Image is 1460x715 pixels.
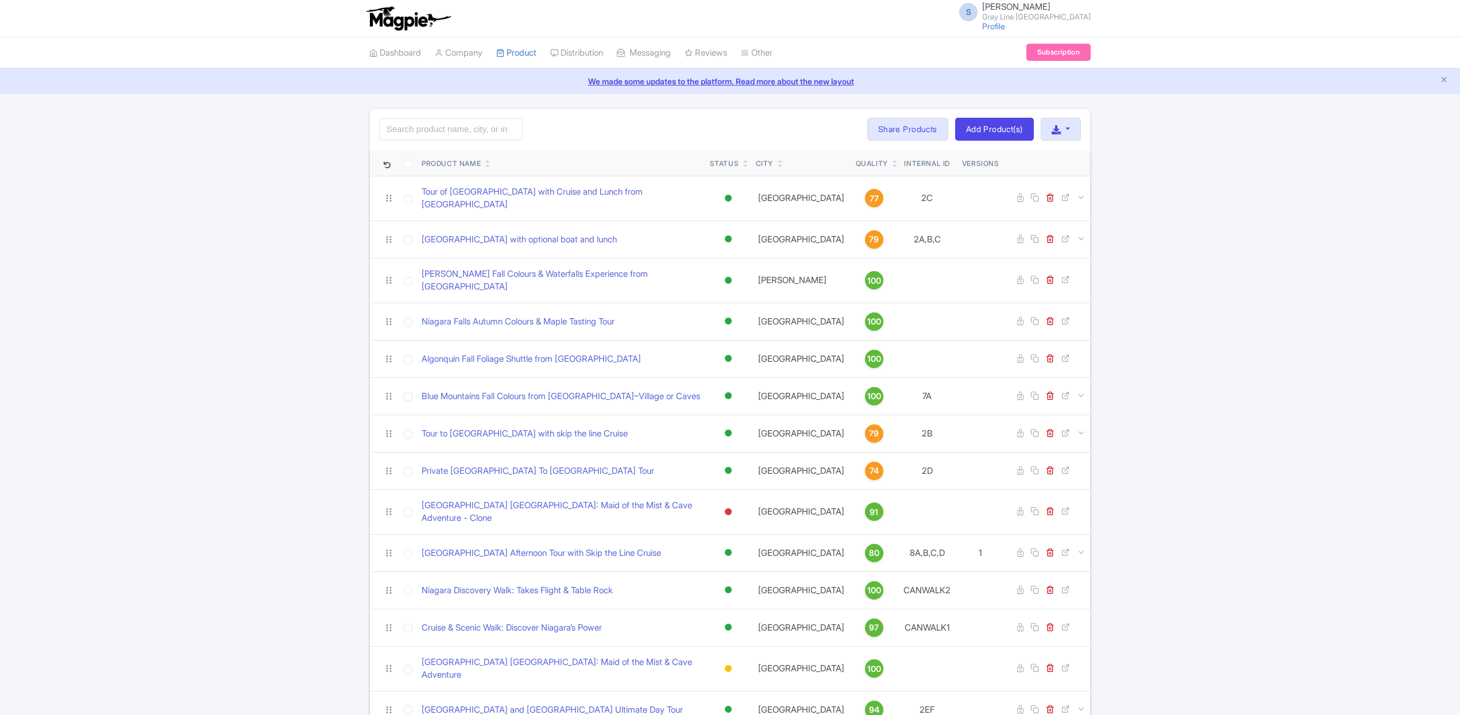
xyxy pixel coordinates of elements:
td: 8A,B,C,D [897,534,957,571]
a: Messaging [617,37,671,69]
div: Active [723,231,734,248]
a: 100 [856,659,893,678]
div: Active [723,544,734,561]
a: Company [435,37,482,69]
span: 100 [867,353,881,365]
img: logo-ab69f6fb50320c5b225c76a69d11143b.png [364,6,453,31]
button: Close announcement [1440,74,1449,87]
td: [GEOGRAPHIC_DATA] [751,609,851,646]
span: 77 [870,192,879,205]
span: 79 [869,427,879,440]
td: 2B [897,415,957,452]
a: 97 [856,619,893,637]
a: Tour to [GEOGRAPHIC_DATA] with skip the line Cruise [422,427,628,440]
span: 97 [869,621,879,634]
a: Niagara Discovery Walk: Takes Flight & Table Rock [422,584,613,597]
a: [PERSON_NAME] Fall Colours & Waterfalls Experience from [GEOGRAPHIC_DATA] [422,268,701,293]
td: 2D [897,452,957,489]
a: 74 [856,462,893,480]
a: 100 [856,387,893,405]
a: Algonquin Fall Foliage Shuttle from [GEOGRAPHIC_DATA] [422,353,641,366]
td: [PERSON_NAME] [751,258,851,303]
a: Blue Mountains Fall Colours from [GEOGRAPHIC_DATA]–Village or Caves [422,390,700,403]
div: Active [723,619,734,636]
a: 100 [856,581,893,600]
a: [GEOGRAPHIC_DATA] with optional boat and lunch [422,233,617,246]
span: 74 [870,465,879,477]
span: 80 [869,547,879,559]
a: 100 [856,271,893,289]
div: Building [723,660,734,677]
a: Distribution [550,37,603,69]
td: [GEOGRAPHIC_DATA] [751,489,851,534]
a: 91 [856,503,893,521]
small: Gray Line [GEOGRAPHIC_DATA] [982,13,1091,21]
td: CANWALK1 [897,609,957,646]
span: 100 [867,275,881,287]
span: 100 [867,315,881,328]
a: Niagara Falls Autumn Colours & Maple Tasting Tour [422,315,615,328]
td: 2A,B,C [897,221,957,258]
span: S [959,3,978,21]
a: [GEOGRAPHIC_DATA] [GEOGRAPHIC_DATA]: Maid of the Mist & Cave Adventure - Clone [422,499,701,525]
a: Product [496,37,536,69]
input: Search product name, city, or interal id [379,118,523,140]
td: [GEOGRAPHIC_DATA] [751,415,851,452]
div: Active [723,425,734,442]
a: 79 [856,424,893,443]
a: 77 [856,189,893,207]
td: 2C [897,176,957,221]
a: [GEOGRAPHIC_DATA] [GEOGRAPHIC_DATA]: Maid of the Mist & Cave Adventure [422,656,701,682]
span: 100 [867,584,881,597]
a: Profile [982,21,1005,31]
div: Status [710,159,739,169]
span: 91 [870,506,878,519]
div: Inactive [723,504,734,520]
td: 7A [897,377,957,415]
a: Subscription [1026,44,1091,61]
th: Internal ID [897,150,957,176]
a: Add Product(s) [955,118,1034,141]
div: City [756,159,773,169]
div: Quality [856,159,888,169]
a: Cruise & Scenic Walk: Discover Niagara’s Power [422,621,602,635]
a: Other [741,37,773,69]
td: [GEOGRAPHIC_DATA] [751,571,851,609]
td: [GEOGRAPHIC_DATA] [751,646,851,691]
td: [GEOGRAPHIC_DATA] [751,452,851,489]
a: [GEOGRAPHIC_DATA] Afternoon Tour with Skip the Line Cruise [422,547,661,560]
a: 80 [856,544,893,562]
span: 79 [869,233,879,246]
span: [PERSON_NAME] [982,1,1050,12]
span: 100 [867,663,881,675]
td: CANWALK2 [897,571,957,609]
a: Private [GEOGRAPHIC_DATA] To [GEOGRAPHIC_DATA] Tour [422,465,654,478]
a: Reviews [685,37,727,69]
td: [GEOGRAPHIC_DATA] [751,176,851,221]
div: Active [723,462,734,479]
span: 100 [867,390,881,403]
a: S [PERSON_NAME] Gray Line [GEOGRAPHIC_DATA] [952,2,1091,21]
a: 79 [856,230,893,249]
th: Versions [957,150,1004,176]
div: Product Name [422,159,481,169]
div: Active [723,582,734,598]
a: 100 [856,350,893,368]
div: Active [723,190,734,207]
td: [GEOGRAPHIC_DATA] [751,534,851,571]
span: 1 [979,547,982,558]
td: [GEOGRAPHIC_DATA] [751,377,851,415]
td: [GEOGRAPHIC_DATA] [751,340,851,377]
div: Active [723,272,734,289]
a: We made some updates to the platform. Read more about the new layout [7,75,1453,87]
a: 100 [856,312,893,331]
td: [GEOGRAPHIC_DATA] [751,221,851,258]
div: Active [723,313,734,330]
a: Tour of [GEOGRAPHIC_DATA] with Cruise and Lunch from [GEOGRAPHIC_DATA] [422,185,701,211]
a: Dashboard [369,37,421,69]
div: Active [723,350,734,367]
div: Active [723,388,734,404]
td: [GEOGRAPHIC_DATA] [751,303,851,340]
a: Share Products [867,118,948,141]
